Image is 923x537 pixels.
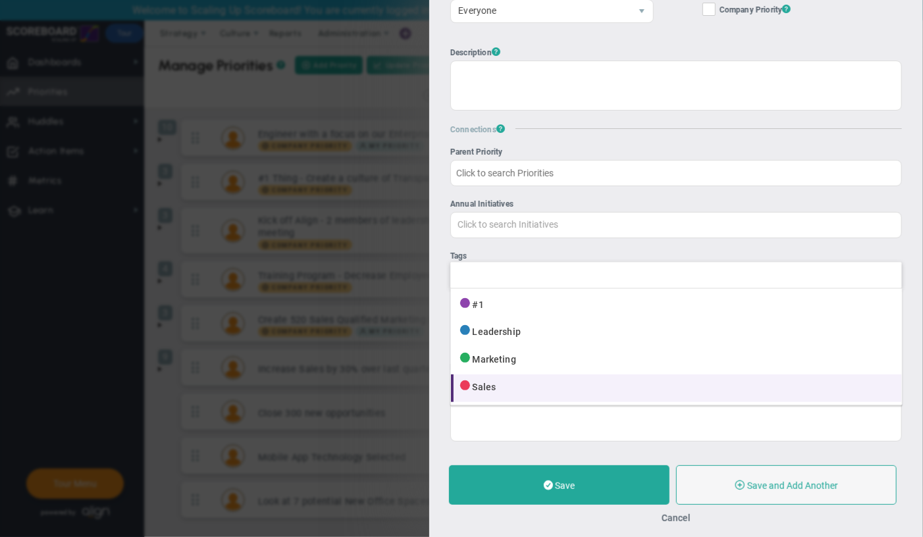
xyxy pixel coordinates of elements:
[473,299,484,310] span: #1
[450,199,902,209] div: Annual Initiatives
[451,263,481,286] input: Tags
[450,124,505,134] span: Connections
[720,3,791,18] span: Company Priority
[747,480,838,491] span: Save and Add Another
[473,354,516,365] span: Marketing
[449,465,670,505] button: Save
[662,513,691,523] button: Cancel
[450,47,902,57] div: Description
[473,326,521,337] span: Leadership
[676,465,897,505] button: Save and Add Another
[451,213,901,236] input: Annual Initiatives
[450,251,902,261] div: Tags
[473,382,496,392] span: Sales
[555,480,575,491] span: Save
[450,147,902,157] div: Parent Priority
[450,375,902,442] div: Click or Tap to enter something...
[450,160,902,186] input: Parent Priority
